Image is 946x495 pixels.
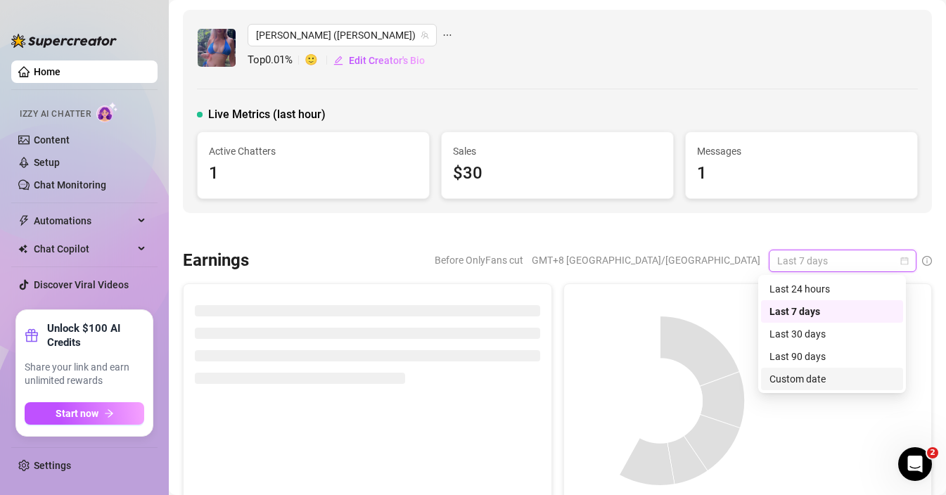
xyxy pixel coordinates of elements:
[435,250,523,271] span: Before OnlyFans cut
[34,157,60,168] a: Setup
[183,250,249,272] h3: Earnings
[453,160,662,187] div: $30
[34,134,70,146] a: Content
[769,281,895,297] div: Last 24 hours
[305,52,333,69] span: 🙂
[25,402,144,425] button: Start nowarrow-right
[421,31,429,39] span: team
[697,160,906,187] div: 1
[209,160,418,187] div: 1
[922,256,932,266] span: info-circle
[761,345,903,368] div: Last 90 days
[349,55,425,66] span: Edit Creator's Bio
[532,250,760,271] span: GMT+8 [GEOGRAPHIC_DATA]/[GEOGRAPHIC_DATA]
[25,361,144,388] span: Share your link and earn unlimited rewards
[333,56,343,65] span: edit
[104,409,114,418] span: arrow-right
[47,321,144,349] strong: Unlock $100 AI Credits
[761,278,903,300] div: Last 24 hours
[34,179,106,191] a: Chat Monitoring
[453,143,662,159] span: Sales
[20,108,91,121] span: Izzy AI Chatter
[34,279,129,290] a: Discover Viral Videos
[198,29,236,67] img: Jaylie
[208,106,326,123] span: Live Metrics (last hour)
[769,304,895,319] div: Last 7 days
[96,102,118,122] img: AI Chatter
[333,49,426,72] button: Edit Creator's Bio
[777,250,908,271] span: Last 7 days
[761,368,903,390] div: Custom date
[18,215,30,226] span: thunderbolt
[56,408,98,419] span: Start now
[442,24,452,46] span: ellipsis
[697,143,906,159] span: Messages
[900,257,909,265] span: calendar
[769,326,895,342] div: Last 30 days
[34,238,134,260] span: Chat Copilot
[18,244,27,254] img: Chat Copilot
[34,460,71,471] a: Settings
[34,210,134,232] span: Automations
[761,300,903,323] div: Last 7 days
[769,349,895,364] div: Last 90 days
[927,447,938,458] span: 2
[761,323,903,345] div: Last 30 days
[769,371,895,387] div: Custom date
[248,52,305,69] span: Top 0.01 %
[34,66,60,77] a: Home
[25,328,39,342] span: gift
[256,25,428,46] span: Jaylie (jaylietori)
[11,34,117,48] img: logo-BBDzfeDw.svg
[898,447,932,481] iframe: Intercom live chat
[209,143,418,159] span: Active Chatters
